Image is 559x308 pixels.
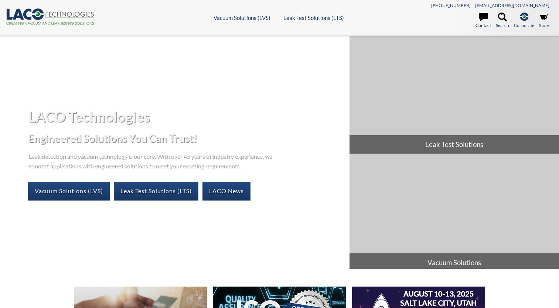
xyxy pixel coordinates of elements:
h2: Engineered Solutions You Can Trust! [28,131,344,145]
a: Search [496,13,509,29]
a: Leak Test Solutions (LTS) [114,182,198,200]
span: Corporate [514,22,534,29]
a: Leak Test Solutions [350,36,559,154]
a: Vacuum Solutions (LVS) [28,182,110,200]
a: Contact [476,13,491,29]
p: Leak detection and vacuum technology is our core. With over 45 years of industry experience, we c... [28,151,276,170]
span: Leak Test Solutions [350,135,559,154]
a: Vacuum Solutions [350,154,559,271]
a: LACO News [202,182,250,200]
a: [EMAIL_ADDRESS][DOMAIN_NAME] [475,3,549,8]
h1: LACO Technologies [28,107,344,126]
span: Vacuum Solutions [350,253,559,272]
a: [PHONE_NUMBER] [431,3,471,8]
a: Store [539,13,549,29]
a: Vacuum Solutions (LVS) [214,14,270,21]
a: Leak Test Solutions (LTS) [283,14,344,21]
